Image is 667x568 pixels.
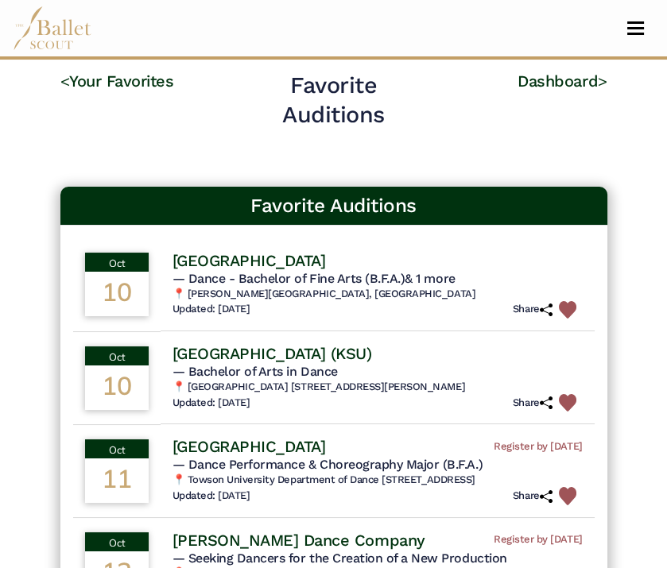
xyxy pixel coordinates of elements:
[173,364,338,379] span: — Bachelor of Arts in Dance
[173,551,507,566] span: — Seeking Dancers for the Creation of a New Production
[494,440,582,454] span: Register by [DATE]
[405,271,455,286] a: & 1 more
[173,271,456,286] span: — Dance - Bachelor of Fine Arts (B.F.A.)
[85,458,149,503] div: 11
[85,439,149,458] div: Oct
[173,436,326,457] h4: [GEOGRAPHIC_DATA]
[60,71,70,91] code: <
[60,71,174,91] a: <Your Favorites
[85,253,149,272] div: Oct
[598,71,607,91] code: >
[173,288,583,301] h6: 📍 [PERSON_NAME][GEOGRAPHIC_DATA], [GEOGRAPHIC_DATA]
[85,346,149,365] div: Oct
[173,343,372,364] h4: [GEOGRAPHIC_DATA] (KSU)
[494,533,582,547] span: Register by [DATE]
[85,272,149,316] div: 10
[173,457,483,472] span: — Dance Performance & Choreography Major (B.F.A.)
[513,303,553,316] h6: Share
[173,530,425,551] h4: [PERSON_NAME] Dance Company
[73,193,595,218] h3: Favorite Auditions
[85,532,149,551] div: Oct
[617,21,654,36] button: Toggle navigation
[173,250,326,271] h4: [GEOGRAPHIC_DATA]
[513,489,553,503] h6: Share
[173,489,250,503] h6: Updated: [DATE]
[238,71,429,130] h2: Favorite Auditions
[513,396,553,410] h6: Share
[85,365,149,410] div: 10
[173,381,583,394] h6: 📍 [GEOGRAPHIC_DATA] [STREET_ADDRESS][PERSON_NAME]
[173,473,583,487] h6: 📍 Towson University Department of Dance [STREET_ADDRESS]
[173,303,250,316] h6: Updated: [DATE]
[173,396,250,410] h6: Updated: [DATE]
[518,71,607,91] a: Dashboard>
